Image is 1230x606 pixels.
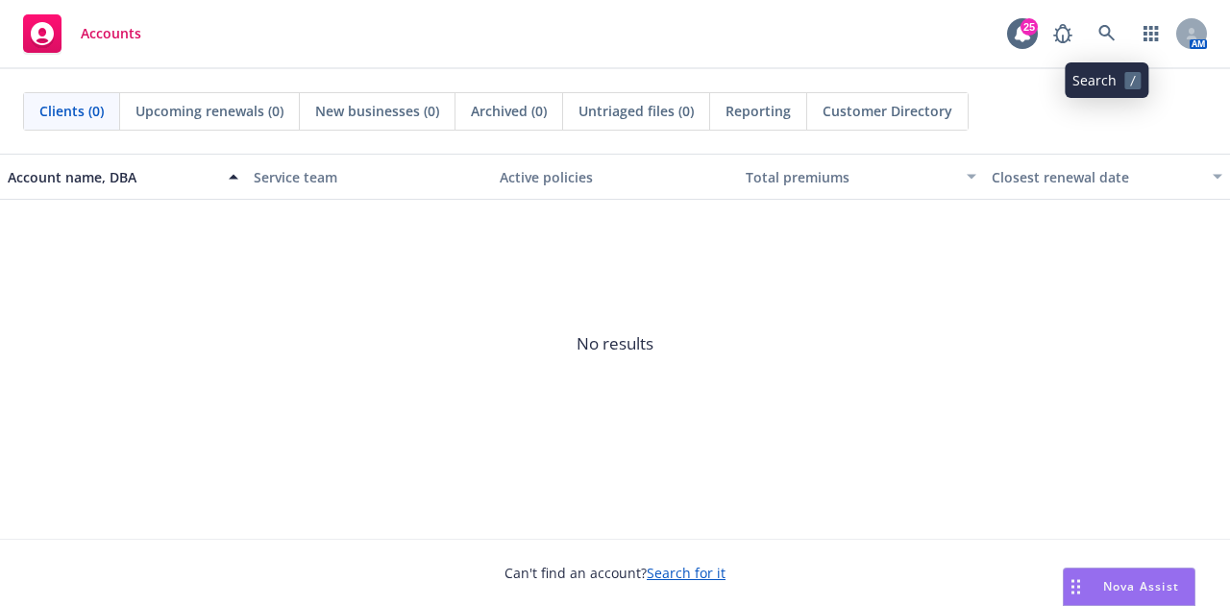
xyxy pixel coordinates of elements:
div: Total premiums [746,167,955,187]
a: Accounts [15,7,149,61]
button: Active policies [492,154,738,200]
button: Service team [246,154,492,200]
div: Closest renewal date [992,167,1201,187]
a: Report a Bug [1044,14,1082,53]
span: Upcoming renewals (0) [135,101,283,121]
span: Accounts [81,26,141,41]
a: Search [1088,14,1126,53]
span: New businesses (0) [315,101,439,121]
span: Reporting [726,101,791,121]
span: Customer Directory [823,101,952,121]
div: Active policies [500,167,730,187]
button: Total premiums [738,154,984,200]
span: Untriaged files (0) [578,101,694,121]
span: Archived (0) [471,101,547,121]
div: 25 [1021,18,1038,36]
div: Service team [254,167,484,187]
a: Search for it [647,564,726,582]
span: Can't find an account? [504,563,726,583]
div: Account name, DBA [8,167,217,187]
span: Nova Assist [1103,578,1179,594]
a: Switch app [1132,14,1170,53]
button: Nova Assist [1063,568,1195,606]
span: Clients (0) [39,101,104,121]
button: Closest renewal date [984,154,1230,200]
div: Drag to move [1064,569,1088,605]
